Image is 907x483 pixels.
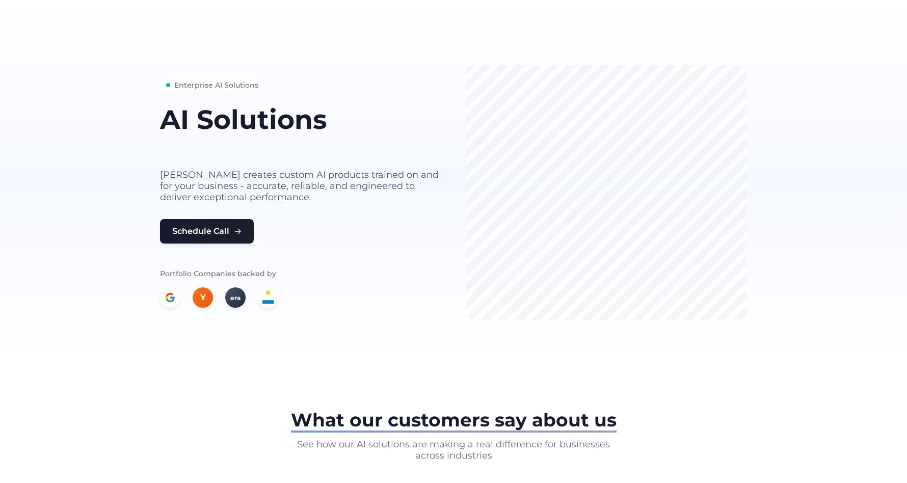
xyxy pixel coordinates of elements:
[160,219,254,244] button: Schedule Call
[193,287,213,308] div: Y
[290,439,617,461] p: See how our AI solutions are making a real difference for businesses across industries
[225,287,246,308] div: era
[160,169,441,203] p: [PERSON_NAME] creates custom AI products trained on and for your business - accurate, reliable, a...
[160,268,441,279] p: Portfolio Companies backed by
[174,79,258,91] span: Enterprise AI Solutions
[160,105,441,134] h1: AI Solutions
[291,409,617,431] span: What our customers say about us
[160,138,441,157] h2: built for your business needs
